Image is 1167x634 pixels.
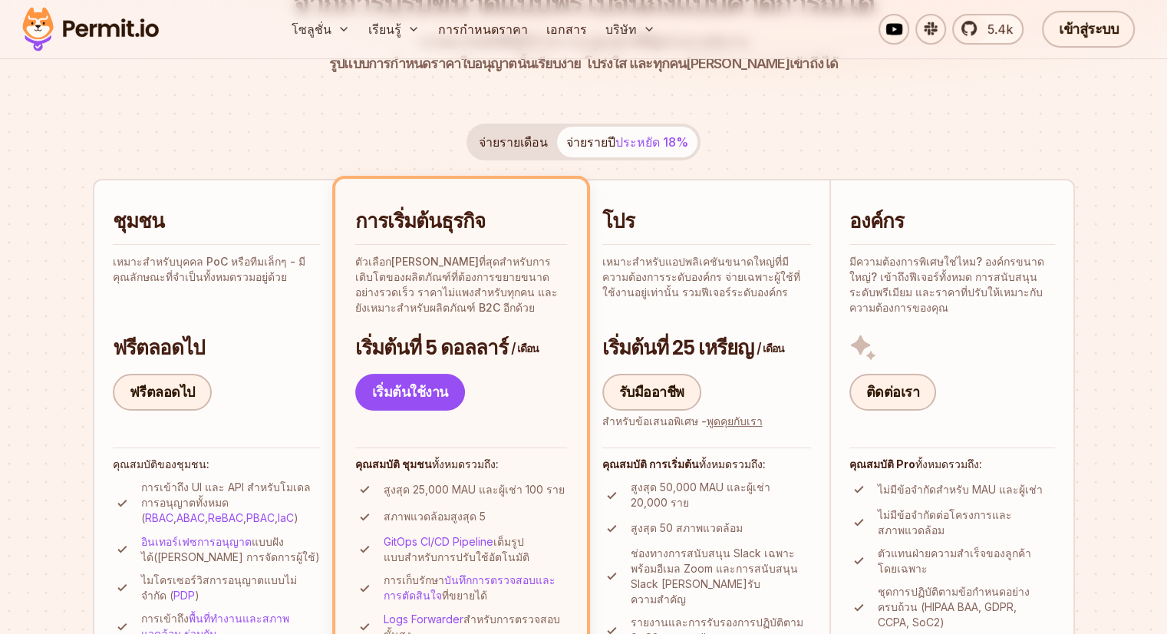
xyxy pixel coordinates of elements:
button: เรียนรู้ [362,14,426,45]
font: การเข้าถึง UI และ API สำหรับโมเดลการอนุญาตทั้งหมด ( [141,480,311,524]
button: จ่ายรายเดือน [470,127,557,157]
font: 5.4k [987,21,1013,37]
font: ชุดการปฏิบัติตามข้อกำหนดอย่างครบถ้วน (HIPAA BAA, GDPR, CCPA, SoC2) [878,585,1030,629]
font: แบบฝังได้ [141,535,284,563]
font: เริ่มต้นใช้งาน [372,382,448,401]
font: คุณสมบัติ การเริ่มต้น [602,457,699,471]
font: คุณสมบัติของชุมชน: [113,457,209,471]
font: สูงสุด 50,000 MAU และผู้เช่า 20,000 ราย [631,480,770,509]
font: ทั้งหมด [432,457,465,471]
a: PBAC [246,511,275,524]
font: ([PERSON_NAME] การจัดการผู้ใช้) [153,550,320,563]
font: โปร [602,207,635,235]
button: โซลูชั่น [285,14,356,45]
font: เอกสาร [546,21,587,37]
font: , [173,511,176,524]
a: การกำหนดราคา [432,14,534,45]
a: พูดคุยกับเรา [707,414,763,428]
font: การเก็บรักษา [384,573,444,586]
font: รูปแบบการกำหนดราคาใบอนุญาตนั้นเรียบง่าย โปร่งใส และทุกคน[PERSON_NAME]เข้าถึงได้ [329,55,838,71]
font: เริ่มต้นที่ 5 ดอลลาร์ [355,334,508,362]
a: IaC [278,511,294,524]
font: , [243,511,246,524]
font: ฟรีตลอดไป [113,334,205,362]
font: เหมาะสำหรับบุคคล PoC หรือทีมเล็กๆ - มีคุณลักษณะที่จำเป็นทั้งหมดรวมอยู่ด้วย [113,255,305,283]
font: ) [195,589,199,602]
font: , [205,511,208,524]
a: ติดต่อเรา [849,374,937,411]
font: ตัวเลือก[PERSON_NAME]ที่สุดสำหรับการเติบโตของผลิตภัณฑ์ที่ต้องการขยายขนาดอย่างรวดเร็ว ราคาไม่แพงสำ... [355,255,558,314]
font: การเริ่มต้นธุรกิจ [355,207,485,235]
font: ชุมชน [113,207,164,235]
font: สูงสุด 25,000 MAU และผู้เช่า 100 ราย [384,483,565,496]
a: Logs Forwarder [384,613,463,626]
font: จ่ายรายเดือน [479,134,548,150]
font: ไมโครเซอร์วิสการอนุญาตแบบไม่จำกัด ( [141,573,297,602]
font: โซลูชั่น [292,21,331,37]
a: อินเทอร์เฟซการอนุญาต [141,535,252,548]
font: เรียนรู้ [368,21,401,37]
font: รวมถึง: [948,457,982,471]
a: เอกสาร [540,14,593,45]
font: บริษัท [605,21,637,37]
a: บันทึกการตรวจสอบและการตัดสินใจ [384,573,555,602]
font: เหมาะสำหรับแอปพลิเคชันขนาดใหญ่ที่มีความต้องการระดับองค์กร จ่ายเฉพาะผู้ใช้ที่ใช้งานอยู่เท่านั้น รว... [602,255,800,299]
a: เริ่มต้นใช้งาน [355,374,465,411]
font: ) [294,511,298,524]
font: สำหรับข้อเสนอพิเศษ - [602,414,707,428]
a: ReBAC [208,511,243,524]
a: GitOps CI/CD Pipeline [384,535,493,548]
font: องค์กร [849,207,904,235]
font: ช่องทางการสนับสนุน Slack เฉพาะพร้อมอีเมล Zoom และการสนับสนุน Slack [PERSON_NAME]รับความสำคัญ [631,546,798,606]
font: ทั้งหมด [699,457,732,471]
font: สูงสุด 50 สภาพแวดล้อม [631,521,743,534]
font: การกำหนดราคา [438,21,528,37]
font: เต็มรูปแบบ [384,535,524,563]
font: / เดือน [511,341,539,356]
a: ABAC [176,511,205,524]
font: เริ่มต้นที่ 25 เหรียญ [602,334,753,362]
img: โลโก้ใบอนุญาต [15,3,166,55]
font: , [275,511,278,524]
font: คุณสมบัติ Pro [849,457,915,471]
a: รับมืออาชีพ [602,374,701,411]
a: เข้าสู่ระบบ [1042,11,1135,48]
a: ฟรีตลอดไป [113,374,212,411]
font: ทั้งหมด [915,457,948,471]
a: 5.4k [952,14,1024,45]
font: รวมถึง: [465,457,499,471]
button: บริษัท [599,14,661,45]
font: / เดือน [757,341,784,356]
font: ติดต่อเรา [866,382,920,401]
font: ฟรีตลอดไป [130,382,195,401]
font: ตัวแทนฝ่ายความสำเร็จของลูกค้าโดยเฉพาะ [878,546,1031,575]
font: เข้าสู่ระบบ [1059,19,1118,38]
a: RBAC [145,511,173,524]
font: ที่ขยายได้ [442,589,487,602]
font: ไม่มีข้อจำกัดต่อโครงการและสภาพแวดล้อม [878,508,1012,537]
font: สำหรับการปรับใช้อัตโนมัติ [404,550,529,563]
font: ไม่มีข้อจำกัดสำหรับ MAU และผู้เช่า [878,483,1043,496]
font: สภาพแวดล้อมสูงสุด 5 [384,510,486,523]
font: รวมถึง: [732,457,766,471]
font: มีความต้องการพิเศษใช่ไหม? องค์กรขนาดใหญ่? เข้าถึงฟีเจอร์ทั้งหมด การสนับสนุนระดับพรีเมียม และราคาท... [849,255,1044,314]
font: การเข้าถึง [141,612,189,625]
font: รับมืออาชีพ [619,382,684,401]
a: PDP [173,589,195,602]
font: คุณสมบัติ ชุมชน [355,457,432,471]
